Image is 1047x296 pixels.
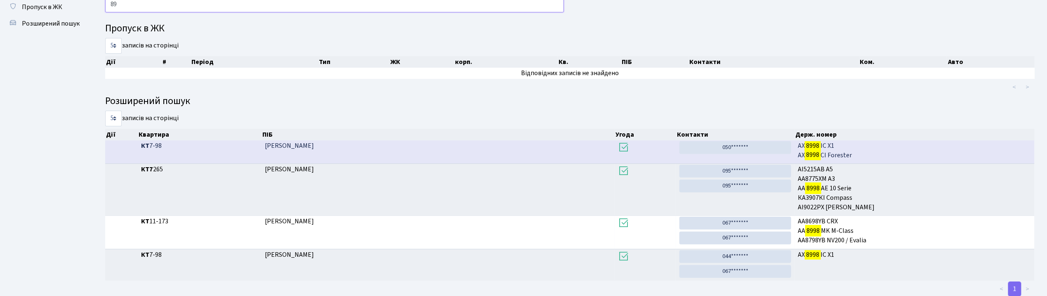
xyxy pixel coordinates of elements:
th: Кв. [558,56,621,68]
span: [PERSON_NAME] [265,141,314,150]
span: АІ5215АВ A5 АА8775ХМ A3 AA AE 10 Serie КА3907КІ Compass AI9022PX [PERSON_NAME] [798,165,1031,212]
b: КТ [141,141,149,150]
th: ЖК [389,56,454,68]
a: Розширений пошук [4,15,87,32]
th: Держ. номер [795,129,1035,140]
th: Контакти [689,56,859,68]
th: Контакти [677,129,795,140]
th: Тип [318,56,389,68]
th: ПІБ [621,56,689,68]
h4: Пропуск в ЖК [105,23,1035,35]
span: 7-98 [141,141,258,151]
span: [PERSON_NAME] [265,165,314,174]
mark: 8998 [805,225,821,237]
label: записів на сторінці [105,111,179,126]
select: записів на сторінці [105,38,122,54]
b: КТ7 [141,165,153,174]
span: 7-98 [141,250,258,260]
span: 11-173 [141,217,258,226]
span: [PERSON_NAME] [265,217,314,226]
span: АХ IC X1 [798,250,1031,260]
span: Пропуск в ЖК [22,2,62,12]
span: [PERSON_NAME] [265,250,314,259]
span: AA8698YB CRX AA МK M-Class АА8798YB NV200 / Evalia [798,217,1031,245]
th: Квартира [138,129,262,140]
th: Угода [615,129,677,140]
mark: 8998 [805,140,821,152]
span: 265 [141,165,258,174]
label: записів на сторінці [105,38,179,54]
th: Дії [105,129,138,140]
span: Розширений пошук [22,19,80,28]
td: Відповідних записів не знайдено [105,68,1035,79]
mark: 8998 [805,249,821,260]
th: Авто [947,56,1035,68]
mark: 8998 [805,149,821,161]
th: ПІБ [262,129,615,140]
mark: 8998 [805,182,821,194]
th: Дії [105,56,162,68]
h4: Розширений пошук [105,95,1035,107]
th: # [162,56,191,68]
b: КТ [141,250,149,259]
th: Період [191,56,318,68]
b: КТ [141,217,149,226]
select: записів на сторінці [105,111,122,126]
span: АХ IC X1 АХ СI Forester [798,141,1031,160]
th: Ком. [859,56,948,68]
th: корп. [454,56,558,68]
